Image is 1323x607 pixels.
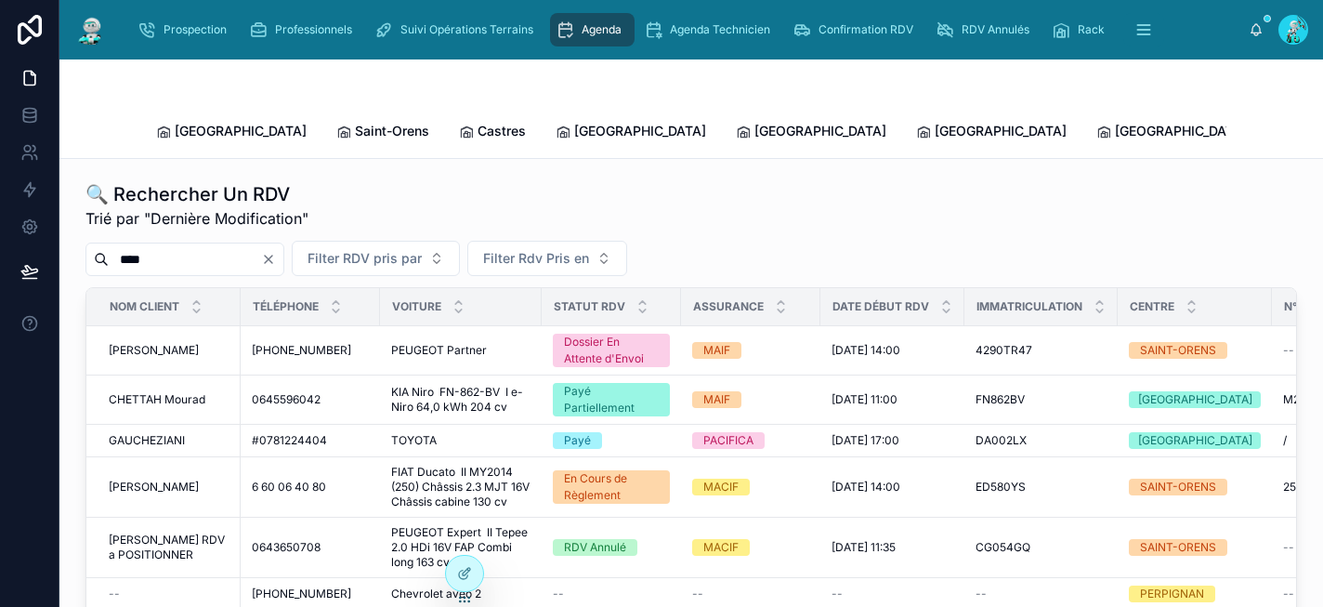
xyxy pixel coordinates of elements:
[553,383,670,416] a: Payé Partiellement
[391,343,487,358] span: PEUGEOT Partner
[976,433,1107,448] a: DA002LX
[638,13,783,46] a: Agenda Technicien
[1140,342,1216,359] div: SAINT-ORENS
[692,479,809,495] a: MACIF
[976,587,987,601] span: --
[109,392,229,407] a: CHETTAH Mourad
[564,470,659,504] div: En Cours de Règlement
[692,587,809,601] a: --
[391,587,531,601] a: Chevrolet aveo 2
[252,540,369,555] a: 0643650708
[930,13,1042,46] a: RDV Annulés
[692,342,809,359] a: MAIF
[275,22,352,37] span: Professionnels
[391,343,531,358] a: PEUGEOT Partner
[1096,114,1247,152] a: [GEOGRAPHIC_DATA]
[1129,342,1261,359] a: SAINT-ORENS
[962,22,1029,37] span: RDV Annulés
[110,299,179,314] span: Nom Client
[261,252,283,267] button: Clear
[692,432,809,449] a: PACIFICA
[1129,539,1261,556] a: SAINT-ORENS
[478,122,526,140] span: Castres
[109,533,229,562] a: [PERSON_NAME] RDV a POSITIONNER
[392,299,441,314] span: Voiture
[243,13,365,46] a: Professionnels
[692,391,809,408] a: MAIF
[787,13,926,46] a: Confirmation RDV
[703,479,739,495] div: MACIF
[692,539,809,556] a: MACIF
[1130,299,1174,314] span: Centre
[703,342,730,359] div: MAIF
[1140,586,1204,602] div: PERPIGNAN
[976,299,1082,314] span: Immatriculation
[1138,391,1252,408] div: [GEOGRAPHIC_DATA]
[736,114,886,152] a: [GEOGRAPHIC_DATA]
[109,433,185,448] span: GAUCHEZIANI
[156,114,307,152] a: [GEOGRAPHIC_DATA]
[832,587,953,601] a: --
[564,539,626,556] div: RDV Annulé
[832,392,897,407] span: [DATE] 11:00
[85,181,308,207] h1: 🔍 Rechercher Un RDV
[1140,539,1216,556] div: SAINT-ORENS
[132,13,240,46] a: Prospection
[832,540,953,555] a: [DATE] 11:35
[832,343,953,358] a: [DATE] 14:00
[1115,122,1247,140] span: [GEOGRAPHIC_DATA]
[109,480,199,495] span: [PERSON_NAME]
[336,114,429,152] a: Saint-Orens
[467,241,627,276] button: Select Button
[1129,432,1261,449] a: [GEOGRAPHIC_DATA]
[252,343,369,358] a: [PHONE_NUMBER]
[391,525,531,570] span: PEUGEOT Expert II Tepee 2.0 HDi 16V FAP Combi long 163 cv
[252,587,351,601] span: [PHONE_NUMBER]
[1140,479,1216,495] div: SAINT-ORENS
[253,299,319,314] span: Téléphone
[459,114,526,152] a: Castres
[703,391,730,408] div: MAIF
[976,433,1027,448] span: DA002LX
[1078,22,1105,37] span: Rack
[976,392,1025,407] span: FN862BV
[564,432,591,449] div: Payé
[252,343,351,358] span: [PHONE_NUMBER]
[109,587,229,601] a: --
[703,432,753,449] div: PACIFICA
[252,540,321,555] span: 0643650708
[553,334,670,367] a: Dossier En Attente d'Envoi
[553,539,670,556] a: RDV Annulé
[832,480,953,495] a: [DATE] 14:00
[109,587,120,601] span: --
[369,13,546,46] a: Suivi Opérations Terrains
[252,480,326,495] span: 6 60 06 40 80
[355,122,429,140] span: Saint-Orens
[976,343,1032,358] span: 4290TR47
[85,207,308,230] span: Trié par "Dernière Modification"
[564,383,659,416] div: Payé Partiellement
[692,587,703,601] span: --
[391,385,531,415] a: KIA Niro FN-862-BV I e-Niro 64,0 kWh 204 cv
[693,299,764,314] span: Assurance
[400,22,533,37] span: Suivi Opérations Terrains
[74,15,108,45] img: App logo
[832,433,953,448] a: [DATE] 17:00
[703,539,739,556] div: MACIF
[109,433,229,448] a: GAUCHEZIANI
[553,432,670,449] a: Payé
[1129,391,1261,408] a: [GEOGRAPHIC_DATA]
[109,343,199,358] span: [PERSON_NAME]
[292,241,460,276] button: Select Button
[832,433,899,448] span: [DATE] 17:00
[832,392,953,407] a: [DATE] 11:00
[308,249,422,268] span: Filter RDV pris par
[976,587,1107,601] a: --
[164,22,227,37] span: Prospection
[916,114,1067,152] a: [GEOGRAPHIC_DATA]
[582,22,622,37] span: Agenda
[1283,433,1287,448] span: /
[1129,479,1261,495] a: SAINT-ORENS
[976,480,1026,495] span: ED580YS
